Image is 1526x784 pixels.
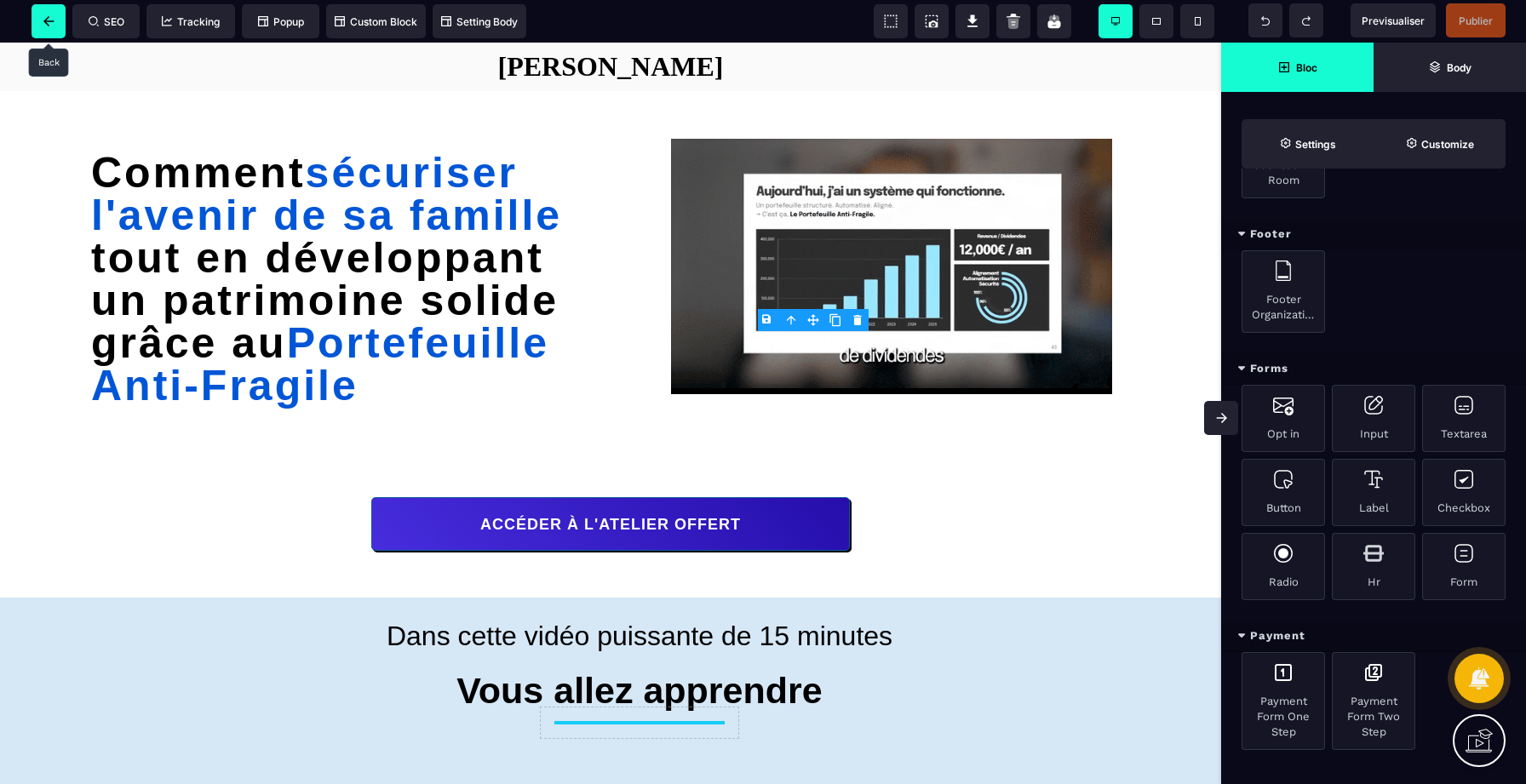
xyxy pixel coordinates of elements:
[258,15,304,28] span: Popup
[1422,385,1506,452] div: Textarea
[1459,14,1493,27] span: Publier
[89,15,124,28] span: SEO
[915,4,949,38] span: Screenshot
[1242,533,1325,600] div: Radio
[1422,459,1506,526] div: Checkbox
[671,96,1113,352] img: ebd01139a3ccbbfbeff12f53acd2016d_VSL_JOAN_3.mp4-low.gif
[1374,119,1506,169] span: Open Style Manager
[1332,652,1415,750] div: Payment Form Two Step
[162,15,220,28] span: Tracking
[1374,43,1526,92] span: Open Layer Manager
[1242,459,1325,526] div: Button
[441,15,518,28] span: Setting Body
[1447,61,1471,74] strong: Body
[1295,138,1336,151] strong: Settings
[1242,652,1325,750] div: Payment Form One Step
[91,109,611,364] div: Comment tout en développant un patrimoine solide grâce au
[371,455,850,508] button: ACCÉDER À L'ATELIER OFFERT
[335,15,417,28] span: Custom Block
[1332,533,1415,600] div: Hr
[1422,533,1506,600] div: Form
[1221,43,1374,92] span: Open Blocks
[387,578,892,609] span: Dans cette vidéo puissante de 15 minutes
[1221,219,1526,250] div: Footer
[1221,621,1526,652] div: Payment
[874,4,908,38] span: View components
[1421,138,1474,151] strong: Customize
[71,635,1208,670] h1: Vous allez apprendre
[1242,250,1325,333] div: Footer Organization
[1351,3,1436,37] span: Preview
[1332,385,1415,452] div: Input
[1221,353,1526,385] div: Forms
[1242,119,1374,169] span: Settings
[1332,459,1415,526] div: Label
[1362,14,1425,27] span: Previsualiser
[1296,61,1317,74] strong: Bloc
[1242,385,1325,452] div: Opt in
